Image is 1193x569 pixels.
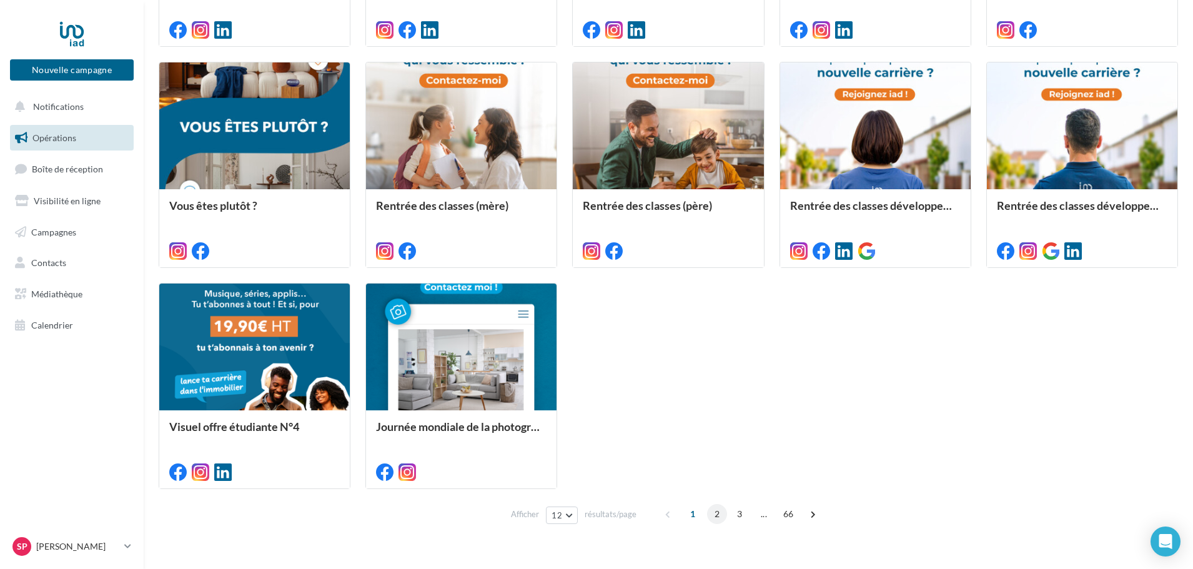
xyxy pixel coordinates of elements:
[32,164,103,174] span: Boîte de réception
[546,507,578,524] button: 12
[31,289,82,299] span: Médiathèque
[10,59,134,81] button: Nouvelle campagne
[1151,527,1181,557] div: Open Intercom Messenger
[7,156,136,182] a: Boîte de réception
[10,535,134,558] a: Sp [PERSON_NAME]
[17,540,27,553] span: Sp
[32,132,76,143] span: Opérations
[7,188,136,214] a: Visibilité en ligne
[169,420,340,445] div: Visuel offre étudiante N°4
[7,219,136,245] a: Campagnes
[7,281,136,307] a: Médiathèque
[585,508,636,520] span: résultats/page
[683,504,703,524] span: 1
[778,504,799,524] span: 66
[511,508,539,520] span: Afficher
[707,504,727,524] span: 2
[34,195,101,206] span: Visibilité en ligne
[31,226,76,237] span: Campagnes
[730,504,750,524] span: 3
[7,125,136,151] a: Opérations
[36,540,119,553] p: [PERSON_NAME]
[31,320,73,330] span: Calendrier
[754,504,774,524] span: ...
[790,199,961,224] div: Rentrée des classes développement (conseillère)
[169,199,340,224] div: Vous êtes plutôt ?
[7,312,136,339] a: Calendrier
[31,257,66,268] span: Contacts
[997,199,1167,224] div: Rentrée des classes développement (conseiller)
[376,199,547,224] div: Rentrée des classes (mère)
[33,101,84,112] span: Notifications
[376,420,547,445] div: Journée mondiale de la photographie
[7,250,136,276] a: Contacts
[7,94,131,120] button: Notifications
[583,199,753,224] div: Rentrée des classes (père)
[552,510,562,520] span: 12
